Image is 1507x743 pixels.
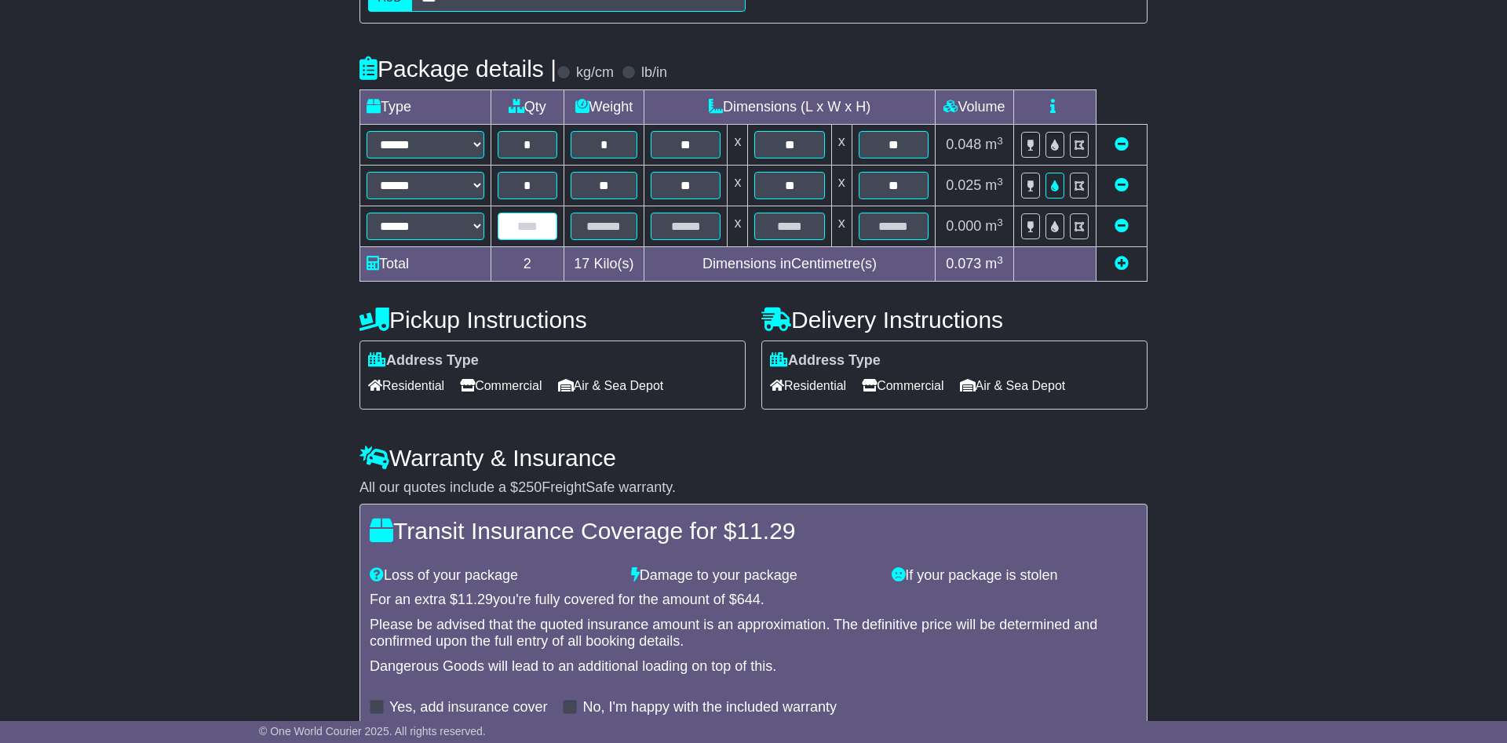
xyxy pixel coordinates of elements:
div: If your package is stolen [884,567,1145,585]
div: Dangerous Goods will lead to an additional loading on top of this. [370,658,1137,676]
td: x [728,125,748,166]
sup: 3 [997,217,1003,228]
span: 11.29 [458,592,493,607]
label: lb/in [641,64,667,82]
td: Type [360,90,491,125]
a: Remove this item [1115,137,1129,152]
label: Address Type [368,352,479,370]
span: 0.048 [946,137,981,152]
label: Address Type [770,352,881,370]
span: Air & Sea Depot [960,373,1066,398]
span: m [985,218,1003,234]
td: Dimensions (L x W x H) [644,90,936,125]
h4: Warranty & Insurance [359,445,1148,471]
h4: Package details | [359,56,556,82]
span: 17 [574,256,589,271]
td: Weight [564,90,644,125]
div: For an extra $ you're fully covered for the amount of $ . [370,592,1137,609]
td: 2 [491,247,564,282]
td: x [831,125,852,166]
label: No, I'm happy with the included warranty [582,699,837,716]
span: m [985,137,1003,152]
td: x [831,206,852,247]
span: Commercial [862,373,943,398]
span: 644 [737,592,761,607]
div: Loss of your package [362,567,623,585]
span: 11.29 [736,518,795,544]
span: 250 [518,479,542,495]
td: Volume [935,90,1013,125]
div: All our quotes include a $ FreightSafe warranty. [359,479,1148,497]
span: © One World Courier 2025. All rights reserved. [259,725,486,738]
h4: Delivery Instructions [761,307,1148,333]
span: 0.073 [946,256,981,271]
td: x [728,206,748,247]
span: Residential [770,373,846,398]
h4: Pickup Instructions [359,307,746,333]
sup: 3 [997,254,1003,266]
td: Kilo(s) [564,247,644,282]
a: Add new item [1115,256,1129,271]
td: Dimensions in Centimetre(s) [644,247,936,282]
span: Residential [368,373,444,398]
span: Commercial [460,373,542,398]
sup: 3 [997,176,1003,188]
div: Please be advised that the quoted insurance amount is an approximation. The definitive price will... [370,617,1137,650]
span: m [985,256,1003,271]
a: Remove this item [1115,177,1129,193]
h4: Transit Insurance Coverage for $ [370,518,1137,544]
sup: 3 [997,135,1003,147]
td: Total [360,247,491,282]
span: m [985,177,1003,193]
td: Qty [491,90,564,125]
span: 0.025 [946,177,981,193]
td: x [831,166,852,206]
label: Yes, add insurance cover [389,699,547,716]
div: Damage to your package [623,567,885,585]
td: x [728,166,748,206]
span: Air & Sea Depot [558,373,664,398]
label: kg/cm [576,64,614,82]
a: Remove this item [1115,218,1129,234]
span: 0.000 [946,218,981,234]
